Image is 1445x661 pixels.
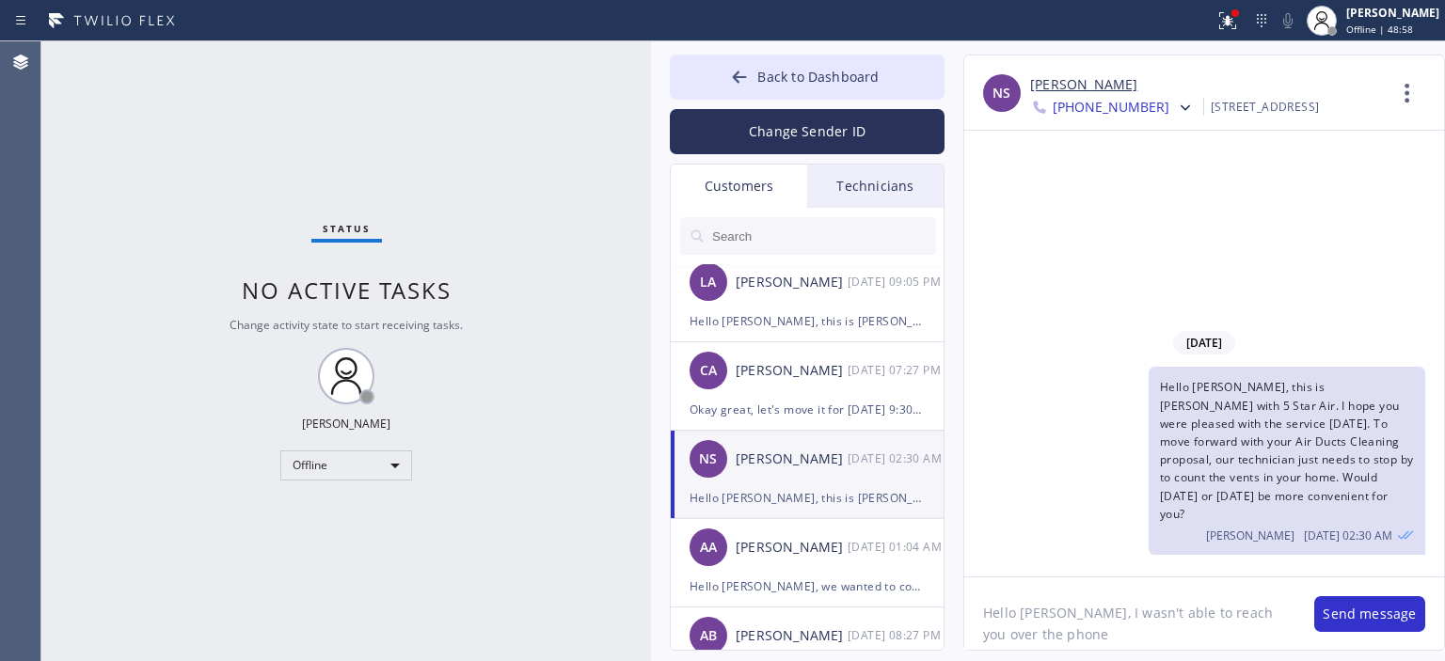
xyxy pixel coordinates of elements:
[690,399,925,420] div: Okay great, let's move it for [DATE] 9:30-12 and our technician will call/text you once he's on h...
[1314,596,1425,632] button: Send message
[280,450,412,480] div: Offline
[700,537,717,559] span: AA
[670,109,945,154] button: Change Sender ID
[670,55,945,100] button: Back to Dashboard
[736,272,848,293] div: [PERSON_NAME]
[736,449,848,470] div: [PERSON_NAME]
[964,577,1295,650] textarea: Hello [PERSON_NAME], I wasn't able to reach you over the phone
[1304,527,1392,543] span: [DATE] 02:30 AM
[690,310,925,332] div: Hello [PERSON_NAME], this is [PERSON_NAME] from Air Ducts Cleaning. We have estimate appointment ...
[848,448,945,469] div: 09/19/2025 9:30 AM
[1275,8,1301,34] button: Mute
[1211,96,1319,118] div: [STREET_ADDRESS]
[1030,74,1137,96] a: [PERSON_NAME]
[710,217,936,255] input: Search
[807,165,944,208] div: Technicians
[700,360,717,382] span: CA
[671,165,807,208] div: Customers
[242,275,452,306] span: No active tasks
[700,625,717,647] span: AB
[848,536,945,558] div: 09/19/2025 9:04 AM
[736,537,848,559] div: [PERSON_NAME]
[1160,379,1413,521] span: Hello [PERSON_NAME], this is [PERSON_NAME] with 5 Star Air. I hope you were pleased with the serv...
[230,317,463,333] span: Change activity state to start receiving tasks.
[736,625,848,647] div: [PERSON_NAME]
[1346,23,1413,36] span: Offline | 48:58
[690,487,925,509] div: Hello [PERSON_NAME], this is [PERSON_NAME] with 5 Star Air. I hope you were pleased with the serv...
[700,272,716,293] span: LA
[992,83,1010,104] span: NS
[848,624,945,646] div: 09/19/2025 9:27 AM
[323,222,371,235] span: Status
[699,449,717,470] span: NS
[1346,5,1439,21] div: [PERSON_NAME]
[736,360,848,382] div: [PERSON_NAME]
[690,575,925,597] div: Hello [PERSON_NAME], we wanted to confirm your appointment for Air Ducts Cleaning [DATE] and let ...
[1149,367,1425,555] div: 09/19/2025 9:30 AM
[848,271,945,292] div: 09/22/2025 9:05 AM
[848,359,945,381] div: 09/22/2025 9:27 AM
[1206,527,1294,543] span: [PERSON_NAME]
[302,416,390,432] div: [PERSON_NAME]
[1173,331,1235,354] span: [DATE]
[757,68,879,86] span: Back to Dashboard
[1053,98,1169,120] span: [PHONE_NUMBER]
